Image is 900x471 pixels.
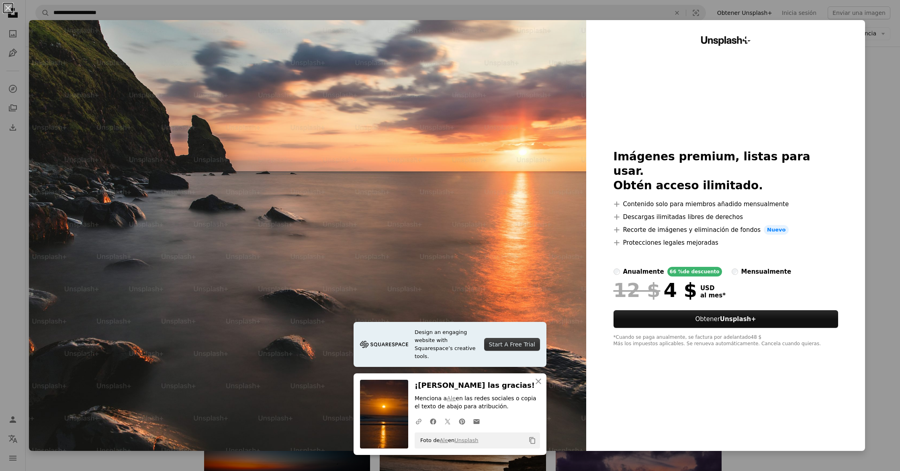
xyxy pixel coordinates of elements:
button: Copiar al portapapeles [526,434,539,447]
span: 12 $ [614,280,661,301]
h3: ¡[PERSON_NAME] las gracias! [415,380,540,391]
img: file-1705255347840-230a6ab5bca9image [360,338,408,350]
button: ObtenerUnsplash+ [614,310,838,328]
h2: Imágenes premium, listas para usar. Obtén acceso ilimitado. [614,149,838,193]
div: anualmente [623,267,664,276]
a: Comparte en Pinterest [455,413,469,429]
div: *Cuando se paga anualmente, se factura por adelantado 48 $ Más los impuestos aplicables. Se renue... [614,334,838,347]
input: mensualmente [732,268,738,275]
li: Contenido solo para miembros añadido mensualmente [614,199,838,209]
a: Comparte en Twitter [440,413,455,429]
div: 66 % de descuento [667,267,722,276]
div: mensualmente [741,267,791,276]
input: anualmente66 %de descuento [614,268,620,275]
a: Ale [447,395,456,401]
p: Menciona a en las redes sociales o copia el texto de abajo para atribución. [415,395,540,411]
span: Design an engaging website with Squarespace’s creative tools. [415,328,478,360]
a: Comparte por correo electrónico [469,413,484,429]
a: Ale [440,437,448,443]
a: Design an engaging website with Squarespace’s creative tools.Start A Free Trial [354,322,546,367]
li: Recorte de imágenes y eliminación de fondos [614,225,838,235]
a: Comparte en Facebook [426,413,440,429]
div: Start A Free Trial [484,338,540,351]
div: 4 $ [614,280,697,301]
li: Protecciones legales mejoradas [614,238,838,248]
span: Nuevo [764,225,789,235]
a: Unsplash [454,437,478,443]
span: USD [700,285,726,292]
strong: Unsplash+ [720,315,756,323]
li: Descargas ilimitadas libres de derechos [614,212,838,222]
span: al mes * [700,292,726,299]
span: Foto de en [416,434,479,447]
